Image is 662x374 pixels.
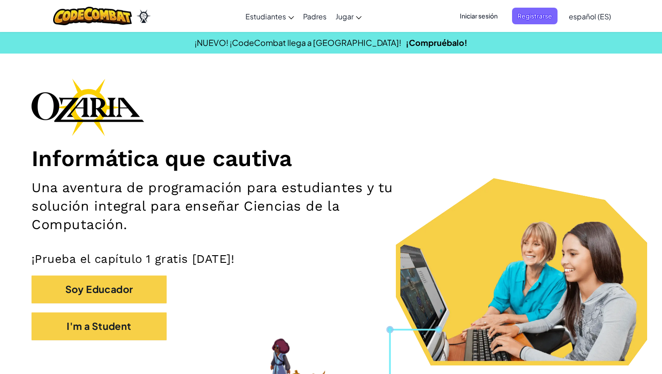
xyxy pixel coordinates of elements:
a: Estudiantes [241,4,299,28]
button: I'm a Student [32,312,167,340]
button: Iniciar sesión [454,8,503,24]
a: ¡Compruébalo! [406,37,467,48]
h1: Informática que cautiva [32,145,630,172]
h2: Una aventura de programación para estudiantes y tu solución integral para enseñar Ciencias de la ... [32,179,433,234]
img: CodeCombat logo [53,7,132,25]
img: Ozaria [136,9,151,23]
span: Estudiantes [245,12,286,21]
p: ¡Prueba el capítulo 1 gratis [DATE]! [32,252,630,266]
button: Registrarse [512,8,558,24]
span: Jugar [336,12,354,21]
a: español (ES) [564,4,616,28]
span: ¡NUEVO! ¡CodeCombat llega a [GEOGRAPHIC_DATA]! [195,37,401,48]
img: Ozaria branding logo [32,78,144,136]
button: Soy Educador [32,275,167,303]
span: español (ES) [569,12,611,21]
a: Jugar [331,4,366,28]
a: Padres [299,4,331,28]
